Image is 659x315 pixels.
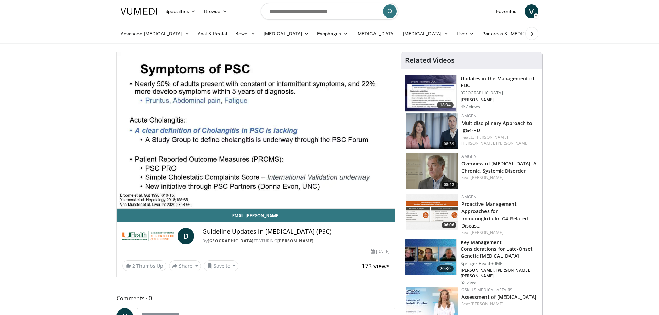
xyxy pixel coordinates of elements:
[121,8,157,15] img: VuMedi Logo
[122,260,166,271] a: 2 Thumbs Up
[461,268,538,279] p: [PERSON_NAME], [PERSON_NAME], [PERSON_NAME]
[406,113,458,149] a: 08:39
[461,239,538,259] h3: Key Management Considerations for Late-Onset Genetic [MEDICAL_DATA]
[461,75,538,89] h3: Updates in the Management of PBC
[442,222,456,228] span: 06:06
[259,27,313,40] a: [MEDICAL_DATA]
[261,3,398,20] input: Search topics, interventions
[437,102,454,108] span: 18:34
[461,201,528,229] a: Proactive Management Approaches for Immunoglobulin G4-Related Diseas…
[496,140,529,146] a: [PERSON_NAME]
[117,52,395,209] video-js: Video Player
[406,153,458,189] a: 08:42
[492,4,521,18] a: Favorites
[471,230,503,235] a: [PERSON_NAME]
[405,239,456,275] img: beaec1a9-1a09-4975-8157-4df5edafc3c8.150x105_q85_crop-smart_upscale.jpg
[471,301,503,307] a: [PERSON_NAME]
[178,228,194,244] a: D
[478,27,559,40] a: Pancreas & [MEDICAL_DATA]
[437,265,454,272] span: 20:30
[116,294,395,303] span: Comments 0
[461,230,537,236] div: Feat.
[405,239,538,285] a: 20:30 Key Management Considerations for Late-Onset Genetic [MEDICAL_DATA] Springer Health+ IME [P...
[461,175,537,181] div: Feat.
[461,160,537,174] a: Overview of [MEDICAL_DATA]: A Chronic, Systemic Disorder
[406,153,458,189] img: 40cb7efb-a405-4d0b-b01f-0267f6ac2b93.png.150x105_q85_crop-smart_upscale.png
[117,209,395,222] a: Email [PERSON_NAME]
[406,194,458,230] img: b07e8bac-fd62-4609-bac4-e65b7a485b7c.png.150x105_q85_crop-smart_upscale.png
[461,280,478,285] p: 52 views
[461,90,538,96] p: [GEOGRAPHIC_DATA]
[204,260,239,271] button: Save to
[461,104,480,109] p: 437 views
[461,120,533,133] a: Multidisciplinary Approach to IgG4-RD
[116,27,193,40] a: Advanced [MEDICAL_DATA]
[405,75,456,111] img: 5cf47cf8-5b4c-4c40-a1d9-4c8d132695a9.150x105_q85_crop-smart_upscale.jpg
[442,182,456,188] span: 08:42
[200,4,232,18] a: Browse
[352,27,399,40] a: [MEDICAL_DATA]
[471,175,503,180] a: [PERSON_NAME]
[399,27,453,40] a: [MEDICAL_DATA]
[461,261,538,266] p: Springer Health+ IME
[461,294,537,300] a: Assessment of [MEDICAL_DATA]
[461,113,477,119] a: Amgen
[461,97,538,103] p: [PERSON_NAME]
[461,301,537,307] div: Feat.
[525,4,538,18] a: V
[161,4,200,18] a: Specialties
[461,287,513,293] a: GSK US Medical Affairs
[461,134,537,147] div: Feat.
[405,56,455,65] h4: Related Videos
[406,113,458,149] img: 04ce378e-5681-464e-a54a-15375da35326.png.150x105_q85_crop-smart_upscale.png
[208,238,254,244] a: [GEOGRAPHIC_DATA]
[371,248,389,255] div: [DATE]
[461,153,477,159] a: Amgen
[442,141,456,147] span: 08:39
[132,262,135,269] span: 2
[202,228,389,235] h4: Guideline Updates in [MEDICAL_DATA] (PSC)
[313,27,352,40] a: Esophagus
[361,262,390,270] span: 173 views
[169,260,201,271] button: Share
[461,194,477,200] a: Amgen
[453,27,478,40] a: Liver
[461,134,508,146] a: E. [PERSON_NAME] [PERSON_NAME],
[277,238,314,244] a: [PERSON_NAME]
[202,238,389,244] div: By FEATURING
[406,194,458,230] a: 06:06
[231,27,259,40] a: Bowel
[193,27,231,40] a: Anal & Rectal
[405,75,538,112] a: 18:34 Updates in the Management of PBC [GEOGRAPHIC_DATA] [PERSON_NAME] 437 views
[122,228,175,244] img: University of Miami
